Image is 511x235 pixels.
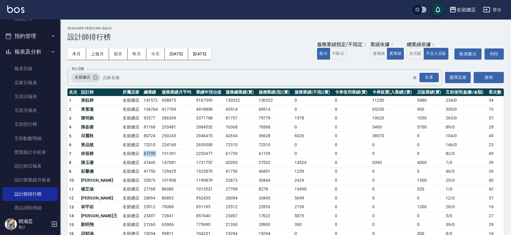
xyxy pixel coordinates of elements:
td: 40491 [257,167,293,176]
td: 81757 [224,114,257,123]
th: 設計師 [79,88,121,96]
td: [PERSON_NAME] [79,194,121,203]
button: 列印 [485,48,504,60]
td: 0 [416,149,444,158]
td: 147081 [160,158,194,167]
td: 57 [487,114,504,123]
td: 360 [293,220,333,229]
td: 146 / 0 [444,141,488,150]
td: 0 [371,203,416,212]
td: 61739 [224,149,257,158]
p: 會計 [18,224,49,230]
td: 0 [333,158,371,167]
td: 0 [416,194,444,203]
td: 253481 [160,123,194,132]
td: 0 [293,123,333,132]
button: Clear [410,73,419,82]
button: [DATE] [188,48,211,60]
div: 名留總店 [71,73,100,82]
a: 商品消耗明細 [2,201,58,215]
td: 23 [487,141,504,150]
td: 0 [333,96,371,105]
td: 25512 [142,203,160,212]
td: 黃品慈 [79,141,121,150]
td: 名留總店 [121,212,142,221]
td: 0 [333,167,371,176]
td: 0 [333,105,371,114]
td: 931195 [195,203,224,212]
td: 7 / 0 [444,158,488,167]
td: 23497 [224,212,257,221]
td: 0 [333,185,371,194]
td: 263 / 0 [444,114,488,123]
div: 總業績依據： [407,42,451,48]
td: 0 [371,194,416,203]
td: 65906 [160,220,194,229]
td: 0 [371,176,416,185]
th: 服務業績(不指)(實) [293,88,333,96]
td: 42 [487,185,504,194]
input: 店家名稱 [101,72,422,83]
td: 20900 [257,220,293,229]
td: 楊芷涵 [79,185,121,194]
td: 5 / 0 [444,212,488,221]
td: 黃鈺婷 [79,96,121,105]
td: 27 [487,212,504,221]
td: 134764 [142,105,160,114]
td: 101908 [160,176,194,185]
th: 所屬店家 [121,88,142,96]
td: 49 [487,149,504,158]
button: 報表匯出 [454,48,481,60]
td: 林筱榕 [79,149,121,158]
td: 1731757 [195,158,224,167]
td: 42654 [224,131,257,141]
td: 5480 [416,96,444,105]
td: 0 [371,167,416,176]
span: 5 [69,134,71,138]
td: 39 [487,158,504,167]
td: 0 [371,220,416,229]
td: 250243 [160,131,194,141]
td: 26094 [224,194,257,203]
td: 0 [333,114,371,123]
td: 27532 [257,158,293,167]
th: 服務業績(指)(實) [257,88,293,96]
span: 6 [69,142,71,147]
span: 3 [69,116,71,121]
td: 名留總店 [121,141,142,150]
td: 86080 [160,185,194,194]
td: 17622 [257,212,293,221]
td: 陳玉珊 [79,158,121,167]
td: 16 [487,203,504,212]
td: 21260 [224,220,257,229]
h5: 簡湘芸 [18,218,49,224]
a: 互助日報表 [2,90,58,104]
td: 名留總店 [121,123,142,132]
td: 4918890 [195,105,224,114]
td: 0 [293,141,333,150]
span: 7 [69,151,71,156]
td: 0 [416,141,444,150]
a: 設計師日報表 [2,159,58,173]
td: 5649 [293,194,333,203]
td: 23353 [257,203,293,212]
td: 0 [293,105,333,114]
td: 5400 [371,123,416,132]
div: 服務業績指定/不指定： [317,42,367,48]
td: 0 [371,212,416,221]
td: 27768 [142,185,160,194]
td: 82 / 0 [444,149,488,158]
td: 0 [416,131,444,141]
td: 45 [487,131,504,141]
td: 79088 [160,203,194,212]
div: 業績依據： [370,42,404,48]
span: 1 [69,98,71,103]
td: 0 [333,131,371,141]
td: 5875 [293,212,333,221]
a: 設計師排行榜 [2,187,58,201]
td: 286369 [160,114,194,123]
button: 不含入店販 [424,48,449,60]
td: 0 [333,149,371,158]
td: 1300 [416,176,444,185]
